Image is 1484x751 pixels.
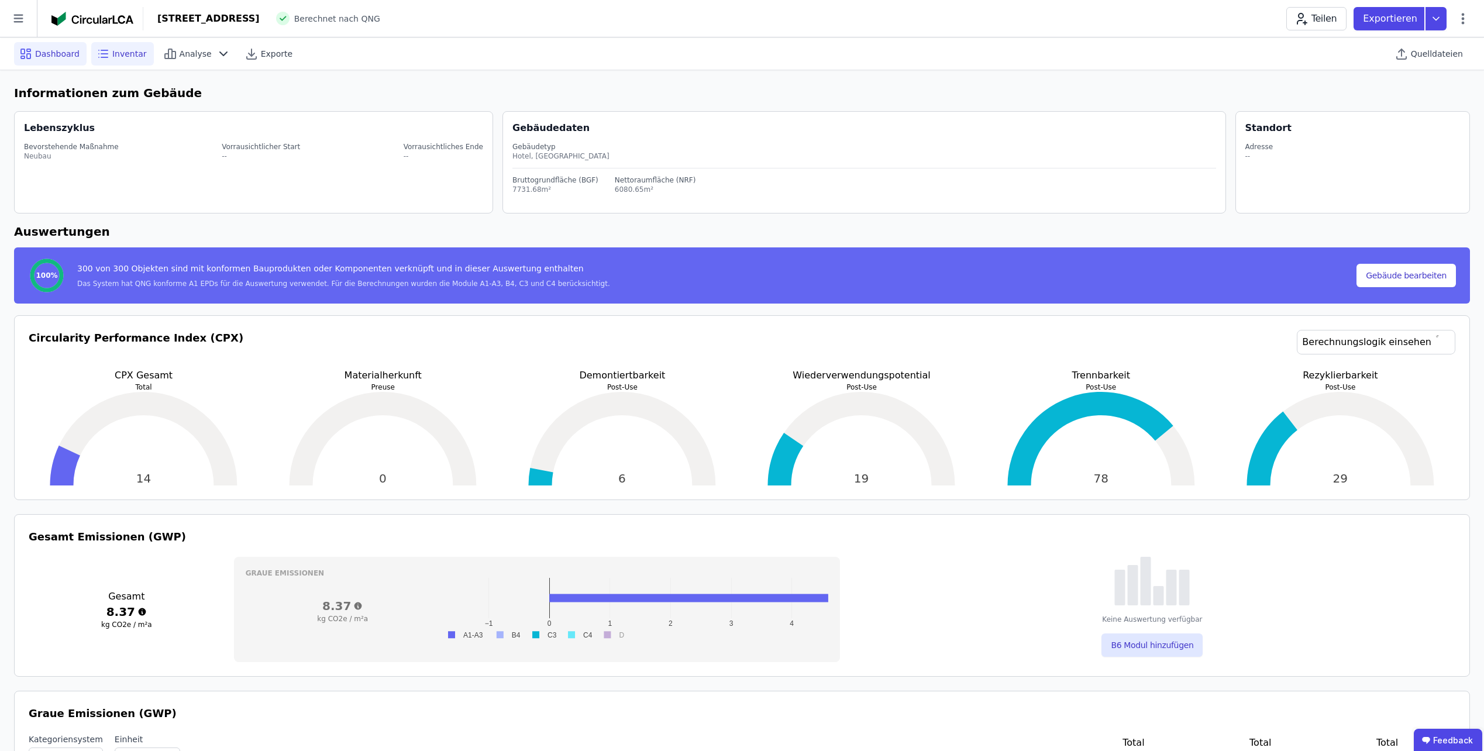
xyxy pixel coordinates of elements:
p: Exportieren [1363,12,1420,26]
p: Post-Use [746,383,976,392]
h3: kg CO2e / m²a [29,620,225,629]
h3: Graue Emissionen [246,569,828,578]
h3: Gesamt [29,590,225,604]
div: Lebenszyklus [24,121,95,135]
div: 300 von 300 Objekten sind mit konformen Bauprodukten oder Komponenten verknüpft und in dieser Aus... [77,263,610,279]
span: Berechnet nach QNG [294,13,380,25]
img: empty-state [1114,557,1190,605]
p: CPX Gesamt [29,368,259,383]
div: Neubau [24,151,119,161]
h3: Total [1216,736,1305,750]
img: Concular [51,12,133,26]
p: Wiederverwendungspotential [746,368,976,383]
label: Kategoriensystem [29,733,103,745]
p: Trennbarkeit [986,368,1216,383]
h3: Circularity Performance Index (CPX) [29,330,243,368]
div: 6080.65m² [615,185,696,194]
div: Gebäudedaten [512,121,1225,135]
h3: Total [1089,736,1178,750]
div: Standort [1245,121,1292,135]
h3: Total [1342,736,1432,750]
div: [STREET_ADDRESS] [157,12,260,26]
h3: 8.37 [29,604,225,620]
div: Das System hat QNG konforme A1 EPDs für die Auswertung verwendet. Für die Berechnungen wurden die... [77,279,610,288]
span: 100% [36,271,57,280]
p: Post-Use [986,383,1216,392]
a: Berechnungslogik einsehen [1297,330,1455,354]
div: Nettoraumfläche (NRF) [615,175,696,185]
h3: Graue Emissionen (GWP) [29,705,1455,722]
div: -- [404,151,483,161]
span: Quelldateien [1411,48,1463,60]
p: Total [29,383,259,392]
button: B6 Modul hinzufügen [1101,633,1203,657]
label: Einheit [115,733,180,745]
div: -- [1245,151,1273,161]
div: Gebäudetyp [512,142,1216,151]
h3: kg CO2e / m²a [246,614,440,623]
div: Bruttogrundfläche (BGF) [512,175,598,185]
div: 7731.68m² [512,185,598,194]
div: Hotel, [GEOGRAPHIC_DATA] [512,151,1216,161]
p: Rezyklierbarkeit [1225,368,1455,383]
button: Teilen [1286,7,1347,30]
button: Gebäude bearbeiten [1356,264,1456,287]
div: -- [222,151,300,161]
div: Vorrausichtliches Ende [404,142,483,151]
div: Adresse [1245,142,1273,151]
span: Inventar [112,48,147,60]
p: Post-Use [507,383,737,392]
span: Exporte [261,48,292,60]
h3: 8.37 [246,598,440,614]
h6: Informationen zum Gebäude [14,84,1470,102]
p: Post-Use [1225,383,1455,392]
h3: Gesamt Emissionen (GWP) [29,529,1455,545]
div: Bevorstehende Maßnahme [24,142,119,151]
span: Analyse [180,48,212,60]
p: Demontiertbarkeit [507,368,737,383]
p: Materialherkunft [268,368,498,383]
h6: Auswertungen [14,223,1470,240]
span: Dashboard [35,48,80,60]
div: Vorrausichtlicher Start [222,142,300,151]
p: Preuse [268,383,498,392]
div: Keine Auswertung verfügbar [1102,615,1202,624]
